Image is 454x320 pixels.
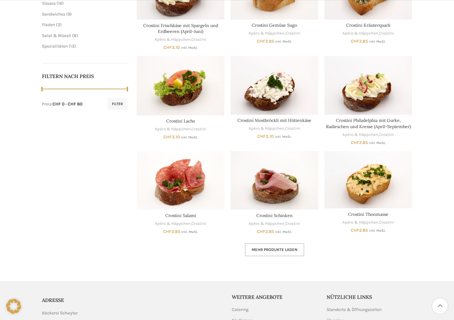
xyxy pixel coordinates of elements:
a: Spezialitäten [42,44,68,49]
div: , [324,132,412,138]
small: inkl. MwSt. [275,230,292,234]
a: Crostini [379,30,394,36]
a: Crostini [285,126,300,132]
span: CHF [163,134,172,140]
a: Apéro & Häppchen [249,221,284,227]
bdi: 2.85 [351,39,368,44]
a: Apéro & Häppchen [155,37,190,43]
a: Crostini Lachs [166,118,195,124]
h5: Nützliche Links [327,294,412,300]
span: 16 [58,1,62,6]
a: Apéro & Häppchen [155,221,190,227]
a: Crostini Philadelphia mit Gurke, Radieschen und Kresse (April-September) [324,56,412,115]
span: CHF [351,39,359,44]
div: , [231,30,318,36]
span: Bäckerei Schwyter [42,310,78,317]
a: Crostini Kräuterquark [346,22,391,28]
a: Apéro & Häppchen [155,126,190,132]
a: Sandwiches [42,12,65,17]
div: , [231,221,318,227]
div: Preis: — [42,101,83,107]
a: Mehr Produkte laden [245,243,304,256]
div: , [137,37,224,43]
div: , [324,30,412,36]
h5: Filtern nach Preis [42,73,128,80]
h5: Weitere Angebote [232,294,318,300]
span: 9 [68,12,70,17]
a: Crostini [379,220,394,225]
a: Süsses [42,1,56,6]
a: Crostini Salami [165,213,196,218]
button: Filter [108,98,127,109]
a: Crostini [285,221,300,227]
a: Apéro & Häppchen [342,30,378,36]
small: inkl. MwSt. [181,230,198,234]
a: Crostini Gemüse Sugo [252,22,297,28]
small: inkl. MwSt. [275,135,291,139]
a: Crostini Schinken [256,213,293,218]
small: inkl. MwSt. [369,39,386,44]
div: , [324,220,412,225]
small: inkl. MwSt. [369,229,386,233]
a: Crostini [285,30,300,36]
a: Crostini Thonmasse [348,211,388,217]
bdi: 2.85 [163,229,180,234]
span: CHF [257,39,265,44]
span: CHF [257,134,266,139]
a: Apéro & Häppchen [342,132,378,138]
a: Crostini Thonmasse [324,151,412,208]
span: CHF 0 [53,101,65,107]
span: CHF [163,229,172,234]
bdi: 3.10 [257,134,274,139]
a: Crostini [379,132,394,138]
a: Salat & Müesli [42,33,71,38]
span: 13 [70,44,74,49]
a: Apéro & Häppchen [249,30,284,36]
a: Crostini Mostbröckli mit Hüttenkäse [237,118,311,123]
span: 8 [74,33,76,38]
bdi: 2.85 [351,140,368,145]
bdi: 3.10 [163,134,180,140]
a: Crostini Frischkäse mit Spargeln und Erdbeeren (April-Juni) [143,23,218,35]
a: Apéro & Häppchen [249,126,284,132]
a: Standorte & Öffnungszeiten [327,307,382,313]
a: Crostini Mostbröckli mit Hüttenkäse [231,56,318,114]
a: Apéro & Häppchen [342,220,378,225]
a: Crostini Philadelphia mit Gurke, Radieschen und Kresse (April-September) [326,118,411,129]
div: , [231,126,318,132]
a: Crostini [191,37,206,43]
a: Scroll to top button [432,298,448,314]
bdi: 2.85 [257,229,274,234]
a: Fladen [42,22,55,27]
bdi: 3.10 [163,45,180,50]
div: , [137,126,224,132]
span: CHF 80 [68,101,83,107]
span: ADRESSE [42,297,64,303]
a: Catering [232,307,249,313]
a: Crostini Lachs [137,56,224,115]
span: CHF [351,228,359,233]
span: CHF [257,229,265,234]
span: CHF [163,45,172,50]
small: inkl. MwSt. [181,46,198,50]
div: , [137,221,224,227]
span: Mehr Produkte laden [252,247,297,252]
a: Crostini Salami [137,151,224,210]
a: Crostini Schinken [231,151,318,210]
span: 3 [57,22,60,27]
small: inkl. MwSt. [275,39,292,44]
small: inkl. MwSt. [181,135,198,139]
span: CHF [351,140,359,145]
a: Crostini [191,126,206,132]
small: inkl. MwSt. [369,141,386,145]
bdi: 2.85 [257,39,274,44]
bdi: 2.85 [351,228,368,233]
a: Crostini [191,221,206,227]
